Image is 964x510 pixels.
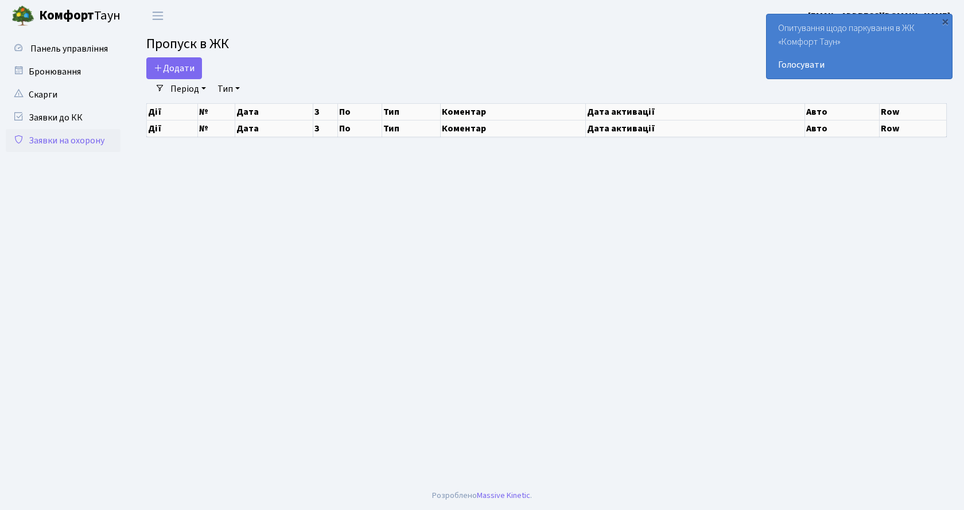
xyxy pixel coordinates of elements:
[39,6,120,26] span: Таун
[154,62,195,75] span: Додати
[213,79,244,99] a: Тип
[39,6,94,25] b: Комфорт
[585,103,804,120] th: Дата активації
[440,103,585,120] th: Коментар
[432,489,532,502] div: Розроблено .
[767,14,952,79] div: Опитування щодо паркування в ЖК «Комфорт Таун»
[198,103,235,120] th: №
[313,120,337,137] th: З
[166,79,211,99] a: Період
[235,103,313,120] th: Дата
[6,129,120,152] a: Заявки на охорону
[879,120,946,137] th: Row
[585,120,804,137] th: Дата активації
[147,103,198,120] th: Дії
[235,120,313,137] th: Дата
[805,120,880,137] th: Авто
[382,103,441,120] th: Тип
[146,34,229,54] span: Пропуск в ЖК
[198,120,235,137] th: №
[6,37,120,60] a: Панель управління
[6,106,120,129] a: Заявки до КК
[808,10,950,22] b: [EMAIL_ADDRESS][DOMAIN_NAME]
[338,120,382,137] th: По
[808,9,950,23] a: [EMAIL_ADDRESS][DOMAIN_NAME]
[778,58,940,72] a: Голосувати
[440,120,585,137] th: Коментар
[143,6,172,25] button: Переключити навігацію
[477,489,530,501] a: Massive Kinetic
[805,103,880,120] th: Авто
[30,42,108,55] span: Панель управління
[313,103,337,120] th: З
[11,5,34,28] img: logo.png
[879,103,946,120] th: Row
[6,60,120,83] a: Бронювання
[146,57,202,79] a: Додати
[939,15,951,27] div: ×
[147,120,198,137] th: Дії
[338,103,382,120] th: По
[382,120,441,137] th: Тип
[6,83,120,106] a: Скарги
